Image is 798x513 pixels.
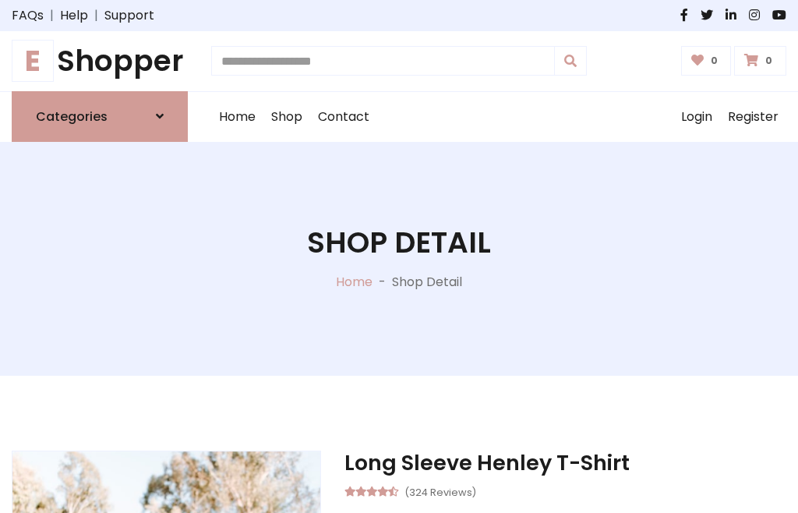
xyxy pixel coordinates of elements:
a: Home [336,273,373,291]
a: 0 [681,46,732,76]
a: Support [104,6,154,25]
a: Register [720,92,786,142]
span: E [12,40,54,82]
a: Contact [310,92,377,142]
h6: Categories [36,109,108,124]
a: Home [211,92,263,142]
a: FAQs [12,6,44,25]
a: Help [60,6,88,25]
p: - [373,273,392,292]
small: (324 Reviews) [404,482,476,501]
span: 0 [707,54,722,68]
span: | [88,6,104,25]
a: Login [673,92,720,142]
p: Shop Detail [392,273,462,292]
span: | [44,6,60,25]
h1: Shop Detail [307,225,491,260]
a: EShopper [12,44,188,79]
a: 0 [734,46,786,76]
span: 0 [761,54,776,68]
a: Shop [263,92,310,142]
h1: Shopper [12,44,188,79]
a: Categories [12,91,188,142]
h3: Long Sleeve Henley T-Shirt [344,451,786,476]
